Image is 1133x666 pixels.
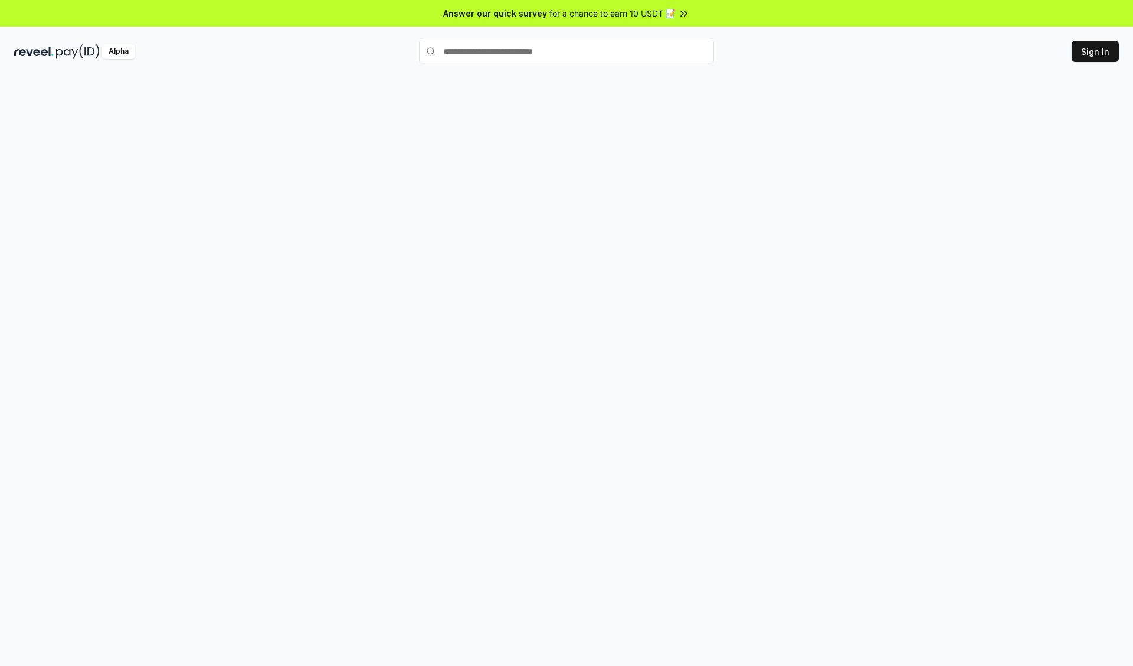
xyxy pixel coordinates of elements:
div: Alpha [102,44,135,59]
img: reveel_dark [14,44,54,59]
button: Sign In [1072,41,1119,62]
span: for a chance to earn 10 USDT 📝 [549,7,676,19]
span: Answer our quick survey [443,7,547,19]
img: pay_id [56,44,100,59]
